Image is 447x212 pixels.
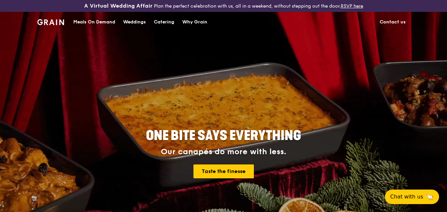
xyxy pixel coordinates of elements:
[37,19,64,25] img: Grain
[84,3,153,9] h3: A Virtual Wedding Affair
[341,3,363,9] a: RSVP here
[385,190,439,204] button: Chat with us🦙
[154,12,174,32] div: Catering
[75,3,373,9] div: Plan the perfect celebration with us, all in a weekend, without stepping out the door.
[37,12,64,31] a: GrainGrain
[150,12,178,32] a: Catering
[193,164,254,178] a: Taste the finesse
[105,147,342,157] div: Our canapés do more with less.
[376,12,410,32] a: Contact us
[73,12,115,32] div: Meals On Demand
[178,12,211,32] a: Why Grain
[146,128,301,144] span: ONE BITE SAYS EVERYTHING
[123,12,146,32] div: Weddings
[426,193,434,201] span: 🦙
[119,12,150,32] a: Weddings
[182,12,207,32] div: Why Grain
[390,193,423,201] span: Chat with us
